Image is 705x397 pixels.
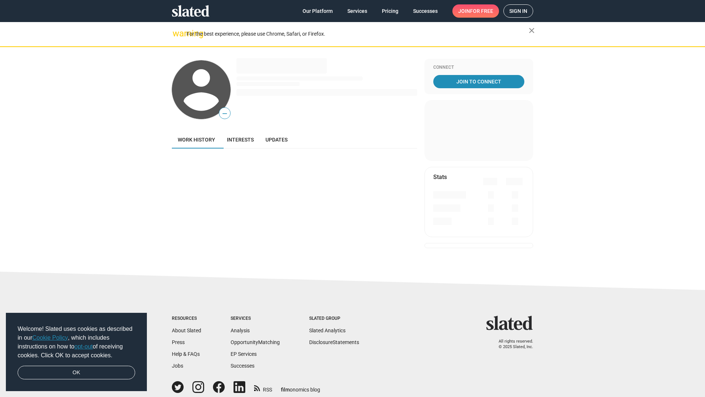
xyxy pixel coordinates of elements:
[18,325,135,360] span: Welcome! Slated uses cookies as described in our , which includes instructions on how to of recei...
[433,173,447,181] mat-card-title: Stats
[227,137,254,143] span: Interests
[32,335,68,341] a: Cookie Policy
[413,4,438,18] span: Successes
[172,131,221,149] a: Work history
[347,4,367,18] span: Services
[172,351,200,357] a: Help & FAQs
[221,131,260,149] a: Interests
[6,313,147,391] div: cookieconsent
[231,328,250,333] a: Analysis
[281,387,290,393] span: film
[458,4,493,18] span: Join
[231,363,254,369] a: Successes
[527,26,536,35] mat-icon: close
[231,351,257,357] a: EP Services
[470,4,493,18] span: for free
[281,380,320,393] a: filmonomics blog
[503,4,533,18] a: Sign in
[309,316,359,322] div: Slated Group
[376,4,404,18] a: Pricing
[231,339,280,345] a: OpportunityMatching
[309,328,346,333] a: Slated Analytics
[297,4,339,18] a: Our Platform
[178,137,215,143] span: Work history
[341,4,373,18] a: Services
[509,5,527,17] span: Sign in
[433,75,524,88] a: Join To Connect
[309,339,359,345] a: DisclosureStatements
[18,366,135,380] a: dismiss cookie message
[254,382,272,393] a: RSS
[265,137,288,143] span: Updates
[231,316,280,322] div: Services
[172,363,183,369] a: Jobs
[173,29,181,38] mat-icon: warning
[172,328,201,333] a: About Slated
[382,4,398,18] span: Pricing
[452,4,499,18] a: Joinfor free
[219,109,230,118] span: —
[491,339,533,350] p: All rights reserved. © 2025 Slated, Inc.
[303,4,333,18] span: Our Platform
[435,75,523,88] span: Join To Connect
[407,4,444,18] a: Successes
[433,65,524,71] div: Connect
[260,131,293,149] a: Updates
[172,316,201,322] div: Resources
[75,343,93,350] a: opt-out
[172,339,185,345] a: Press
[187,29,529,39] div: For the best experience, please use Chrome, Safari, or Firefox.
